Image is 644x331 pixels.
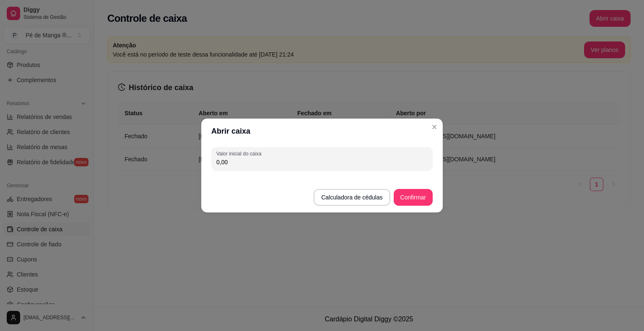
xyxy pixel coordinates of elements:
[201,119,443,144] header: Abrir caixa
[394,189,433,206] button: Confirmar
[314,189,390,206] button: Calculadora de cédulas
[428,120,441,134] button: Close
[216,158,428,166] input: Valor inicial do caixa
[216,150,264,157] label: Valor inicial do caixa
